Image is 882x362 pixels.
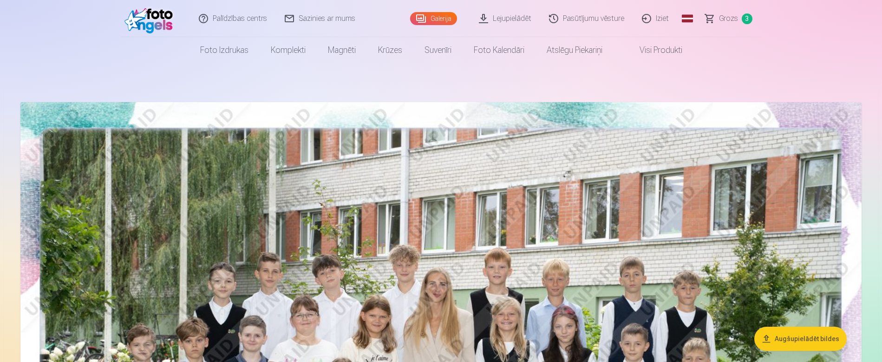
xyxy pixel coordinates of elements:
span: 3 [742,13,752,24]
a: Atslēgu piekariņi [536,37,614,63]
a: Foto kalendāri [463,37,536,63]
a: Foto izdrukas [189,37,260,63]
img: /fa1 [124,4,178,33]
a: Krūzes [367,37,413,63]
button: Augšupielādēt bildes [754,327,847,351]
a: Suvenīri [413,37,463,63]
span: Grozs [719,13,738,24]
a: Visi produkti [614,37,693,63]
a: Magnēti [317,37,367,63]
a: Komplekti [260,37,317,63]
a: Galerija [410,12,457,25]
